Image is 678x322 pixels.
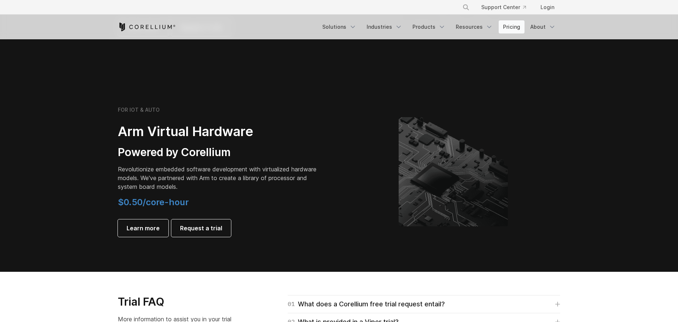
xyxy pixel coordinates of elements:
[318,20,560,33] div: Navigation Menu
[118,123,322,140] h2: Arm Virtual Hardware
[454,1,560,14] div: Navigation Menu
[318,20,361,33] a: Solutions
[171,219,231,237] a: Request a trial
[118,165,322,191] p: Revolutionize embedded software development with virtualized hardware models. We've partnered wit...
[118,146,322,159] h3: Powered by Corellium
[288,299,445,309] div: What does a Corellium free trial request entail?
[118,23,176,31] a: Corellium Home
[499,20,525,33] a: Pricing
[118,107,160,113] h6: FOR IOT & AUTO
[459,1,472,14] button: Search
[399,117,508,226] img: Corellium's ARM Virtual Hardware Platform
[475,1,532,14] a: Support Center
[127,224,160,232] span: Learn more
[288,299,295,309] span: 01
[408,20,450,33] a: Products
[288,299,560,309] a: 01What does a Corellium free trial request entail?
[526,20,560,33] a: About
[535,1,560,14] a: Login
[118,197,189,207] span: $0.50/core-hour
[118,219,168,237] a: Learn more
[180,224,222,232] span: Request a trial
[118,295,246,309] h3: Trial FAQ
[451,20,497,33] a: Resources
[362,20,407,33] a: Industries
